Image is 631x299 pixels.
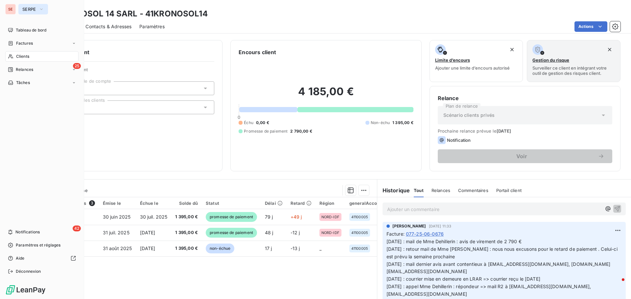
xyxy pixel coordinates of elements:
h6: Encours client [239,48,276,56]
span: 30 juin 2025 [103,214,131,220]
span: -13 j [291,246,300,251]
span: Non-échu [371,120,390,126]
span: 1 395,00 € [175,229,198,236]
span: Portail client [496,188,522,193]
span: Surveiller ce client en intégrant votre outil de gestion des risques client. [532,65,615,76]
span: 42 [73,225,81,231]
span: 0 [238,115,240,120]
span: +49 j [291,214,302,220]
span: Promesse de paiement [244,128,288,134]
a: Aide [5,253,79,264]
span: Relances [432,188,450,193]
span: 3 [89,200,95,206]
span: 17 j [265,246,272,251]
span: NORD-IDF [321,215,339,219]
span: Facture : [386,230,405,237]
span: Limite d’encours [435,57,470,63]
span: 79 j [265,214,273,220]
span: Prochaine relance prévue le [438,128,612,134]
button: Limite d’encoursAjouter une limite d’encours autorisé [430,40,523,82]
span: _ [319,246,321,251]
span: Scénario clients privés [443,112,495,118]
button: Actions [574,21,607,32]
span: 41100005 [351,215,368,219]
h2: 4 185,00 € [239,85,413,105]
span: 41100005 [351,246,368,250]
span: 1 395,00 € [175,214,198,220]
h6: Informations client [40,48,214,56]
span: Déconnexion [16,268,41,274]
span: Factures [16,40,33,46]
div: SE [5,4,16,14]
div: Région [319,201,341,206]
span: NORD-IDF [321,231,339,235]
span: Aide [16,255,25,261]
span: Commentaires [458,188,488,193]
span: 25 [73,63,81,69]
span: -12 j [291,230,300,235]
span: Tableau de bord [16,27,46,33]
span: Voir [446,154,598,159]
span: 31 juil. 2025 [103,230,129,235]
span: Propriétés Client [53,67,214,76]
button: Gestion du risqueSurveiller ce client en intégrant votre outil de gestion des risques client. [527,40,620,82]
span: Contacts & Adresses [85,23,131,30]
span: promesse de paiement [206,212,257,222]
span: Paramètres et réglages [16,242,60,248]
span: [DATE] [140,246,155,251]
span: 077-25-06-0676 [406,230,444,237]
span: [DATE] [140,230,155,235]
span: 31 août 2025 [103,246,132,251]
span: [DATE] 11:33 [429,224,452,228]
span: [PERSON_NAME] [392,223,426,229]
div: Délai [265,201,283,206]
div: Émise le [103,201,132,206]
span: SERPE [22,7,36,12]
span: Ajouter une limite d’encours autorisé [435,65,510,71]
h3: KRONOSOL 14 SARL - 41KRONOSOL14 [58,8,208,20]
span: Tout [414,188,424,193]
span: Notification [447,138,471,143]
span: 41100005 [351,231,368,235]
span: 48 j [265,230,273,235]
iframe: Intercom live chat [609,277,624,292]
div: generalAccountId [349,201,388,206]
span: [DATE] [497,128,511,134]
h6: Historique [377,186,410,194]
span: Clients [16,53,29,59]
span: promesse de paiement [206,228,257,238]
span: 1 395,00 € [392,120,413,126]
div: Retard [291,201,312,206]
img: Logo LeanPay [5,285,46,295]
h6: Relance [438,94,612,102]
span: 30 juil. 2025 [140,214,168,220]
span: Échu [244,120,253,126]
span: 1 395,00 € [175,245,198,252]
div: Statut [206,201,257,206]
div: Échue le [140,201,168,206]
span: non-échue [206,244,234,253]
div: Solde dû [175,201,198,206]
span: Gestion du risque [532,57,569,63]
span: Notifications [15,229,40,235]
span: 0,00 € [256,120,269,126]
span: Paramètres [139,23,165,30]
span: 2 790,00 € [290,128,312,134]
span: Tâches [16,80,30,86]
span: Relances [16,67,33,73]
button: Voir [438,149,612,163]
